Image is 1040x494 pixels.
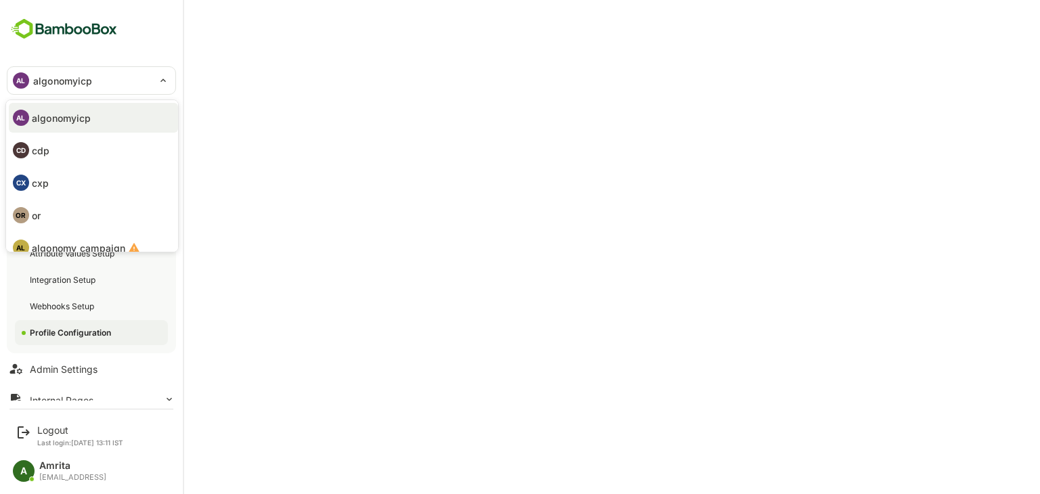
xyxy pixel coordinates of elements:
[32,111,91,125] p: algonomyicp
[32,176,49,190] p: cxp
[13,110,29,126] div: AL
[13,175,29,191] div: CX
[13,207,29,223] div: OR
[13,240,29,256] div: AL
[32,241,125,255] p: algonomy_campaign
[13,142,29,158] div: CD
[32,208,41,223] p: or
[32,143,49,158] p: cdp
